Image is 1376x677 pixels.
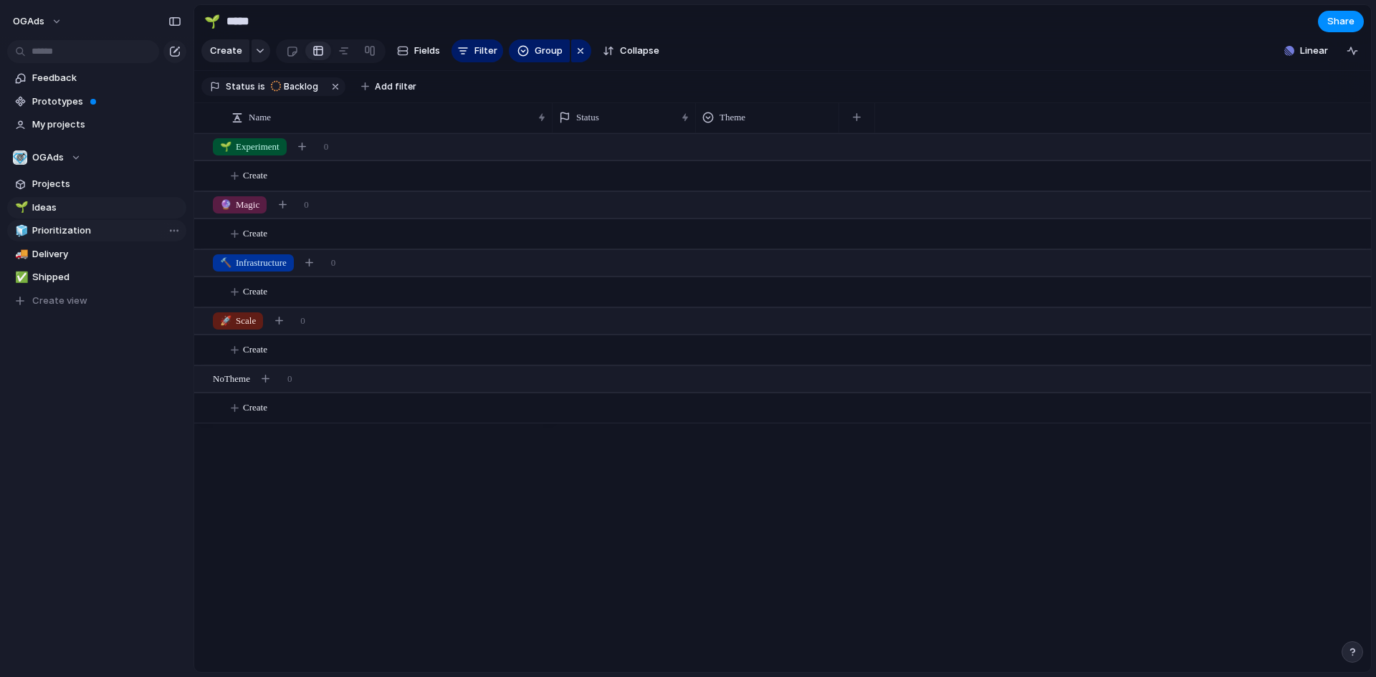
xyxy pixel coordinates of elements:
button: 🚚 [13,247,27,261]
span: Group [535,44,563,58]
a: My projects [7,114,186,135]
div: 🌱 [15,199,25,216]
span: No Theme [213,372,250,386]
button: Filter [451,39,503,62]
span: 0 [331,256,336,270]
span: OGAds [32,150,64,165]
a: Prototypes [7,91,186,112]
span: is [258,80,265,93]
span: Feedback [32,71,181,85]
a: 🧊Prioritization [7,220,186,241]
button: Backlog [267,79,327,95]
button: OGAds [6,10,70,33]
span: 🔨 [220,257,231,268]
button: Fields [391,39,446,62]
span: 0 [287,372,292,386]
button: Share [1318,11,1364,32]
span: Create [243,284,267,299]
div: 🌱 [204,11,220,31]
span: Status [226,80,255,93]
span: Fields [414,44,440,58]
button: Add filter [353,77,425,97]
span: OGAds [13,14,44,29]
button: 🌱 [13,201,27,215]
span: Magic [220,198,259,212]
span: Prioritization [32,224,181,238]
span: Projects [32,177,181,191]
span: 🚀 [220,315,231,326]
div: 🧊 [15,223,25,239]
button: ✅ [13,270,27,284]
button: 🧊 [13,224,27,238]
span: Linear [1300,44,1328,58]
span: Infrastructure [220,256,287,270]
span: 🔮 [220,199,231,210]
span: Filter [474,44,497,58]
span: Add filter [375,80,416,93]
span: Ideas [32,201,181,215]
a: 🚚Delivery [7,244,186,265]
button: is [255,79,268,95]
span: Theme [720,110,745,125]
button: Linear [1279,40,1334,62]
a: ✅Shipped [7,267,186,288]
span: Create [210,44,242,58]
button: Create view [7,290,186,312]
span: Create [243,400,267,415]
span: Collapse [620,44,659,58]
span: Experiment [220,140,279,154]
div: ✅ [15,269,25,286]
span: Create [243,342,267,357]
button: Create [201,39,249,62]
span: My projects [32,117,181,132]
span: Prototypes [32,95,181,109]
button: 🌱 [201,10,224,33]
span: Status [576,110,599,125]
span: Create [243,226,267,241]
span: Backlog [284,80,318,93]
span: Create [243,168,267,183]
span: Delivery [32,247,181,261]
span: 0 [304,198,309,212]
span: Scale [220,314,256,328]
button: Collapse [597,39,665,62]
span: 🌱 [220,141,231,152]
span: 0 [324,140,329,154]
span: Create view [32,294,87,308]
span: Shipped [32,270,181,284]
div: 🚚 [15,246,25,262]
a: Projects [7,173,186,195]
a: 🌱Ideas [7,197,186,219]
span: Name [249,110,271,125]
button: Group [509,39,570,62]
span: 0 [300,314,305,328]
span: Share [1327,14,1354,29]
a: Feedback [7,67,186,89]
button: OGAds [7,147,186,168]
